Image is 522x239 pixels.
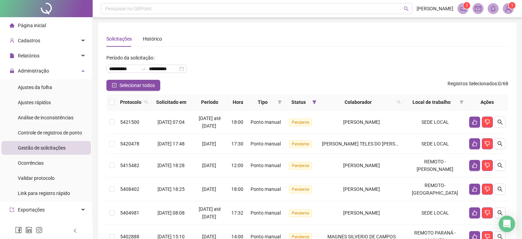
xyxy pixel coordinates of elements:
span: facebook [15,227,22,233]
span: like [472,141,477,146]
span: search [497,186,503,192]
span: [DATE] [202,141,216,146]
span: file [10,53,14,58]
span: dislike [485,163,490,168]
span: [DATE] até [DATE] [199,116,221,129]
span: search [497,141,503,146]
span: check-square [112,83,117,88]
span: Cadastros [18,38,40,43]
span: Controle de registros de ponto [18,130,82,135]
span: Ponto manual [251,119,281,125]
span: Ocorrências [18,160,44,166]
span: Pendente [289,119,312,126]
span: : 0 / 68 [448,80,508,91]
th: Hora [228,94,247,110]
span: filter [312,100,316,104]
span: Status [287,98,310,106]
span: 5408402 [120,186,139,192]
label: Período da solicitação [106,52,158,63]
span: 1 [511,3,513,8]
span: Ajustes rápidos [18,100,51,105]
span: Link para registro rápido [18,191,70,196]
span: search [397,100,401,104]
span: search [404,6,409,11]
span: Colaborador [322,98,394,106]
span: filter [311,97,318,107]
span: Gestão de solicitações [18,145,66,151]
span: filter [278,100,282,104]
span: to [141,66,146,72]
span: 5415482 [120,163,139,168]
span: Integrações [18,222,43,228]
span: [DATE] 08:08 [158,210,185,216]
span: linkedin [25,227,32,233]
img: 64802 [503,3,513,14]
span: swap-right [141,66,146,72]
span: [PERSON_NAME] [343,210,380,216]
span: [PERSON_NAME] [343,119,380,125]
span: Pendente [289,162,312,170]
span: Validar protocolo [18,175,55,181]
td: SEDE LOCAL [404,110,466,134]
span: Ponto manual [251,186,281,192]
span: Exportações [18,207,45,213]
span: [DATE] 18:25 [158,186,185,192]
sup: 1 [463,2,470,9]
td: SEDE LOCAL [404,201,466,225]
span: filter [276,97,283,107]
button: Selecionar todos [106,80,160,91]
span: Local de trabalho [406,98,457,106]
span: Registros Selecionados [448,81,497,86]
span: like [472,119,477,125]
span: Pendente [289,186,312,193]
span: Relatórios [18,53,39,58]
td: REMOTO- [GEOGRAPHIC_DATA] [404,177,466,201]
span: 18:00 [231,186,243,192]
span: [DATE] 17:48 [158,141,185,146]
span: 17:30 [231,141,243,146]
span: [DATE] até [DATE] [199,206,221,219]
span: 18:00 [231,119,243,125]
span: search [143,97,150,107]
div: Histórico [143,35,162,43]
span: [DATE] [202,186,216,192]
span: [DATE] [202,163,216,168]
span: search [497,119,503,125]
span: Pendente [289,140,312,148]
span: like [472,186,477,192]
span: 17:32 [231,210,243,216]
div: Open Intercom Messenger [499,216,515,232]
span: Administração [18,68,49,74]
span: notification [460,6,466,12]
span: Análise de inconsistências [18,115,73,120]
span: Ajustes da folha [18,85,52,90]
span: home [10,23,14,28]
span: dislike [485,210,490,216]
span: Tipo [250,98,275,106]
sup: Atualize o seu contato no menu Meus Dados [509,2,515,9]
span: search [497,163,503,168]
span: filter [460,100,464,104]
span: 5421500 [120,119,139,125]
span: 5404981 [120,210,139,216]
span: 5420478 [120,141,139,146]
span: like [472,210,477,216]
div: Ações [469,98,506,106]
span: Ponto manual [251,210,281,216]
div: Solicitações [106,35,132,43]
span: instagram [36,227,43,233]
span: dislike [485,186,490,192]
span: [PERSON_NAME] [417,5,453,12]
span: Protocolo [120,98,141,106]
span: export [10,207,14,212]
span: lock [10,68,14,73]
span: user-add [10,38,14,43]
span: like [472,163,477,168]
span: search [395,97,402,107]
span: 12:00 [231,163,243,168]
span: [PERSON_NAME] [343,163,380,168]
span: bell [490,6,496,12]
span: search [497,210,503,216]
span: Ponto manual [251,141,281,146]
th: Solicitado em [151,94,191,110]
